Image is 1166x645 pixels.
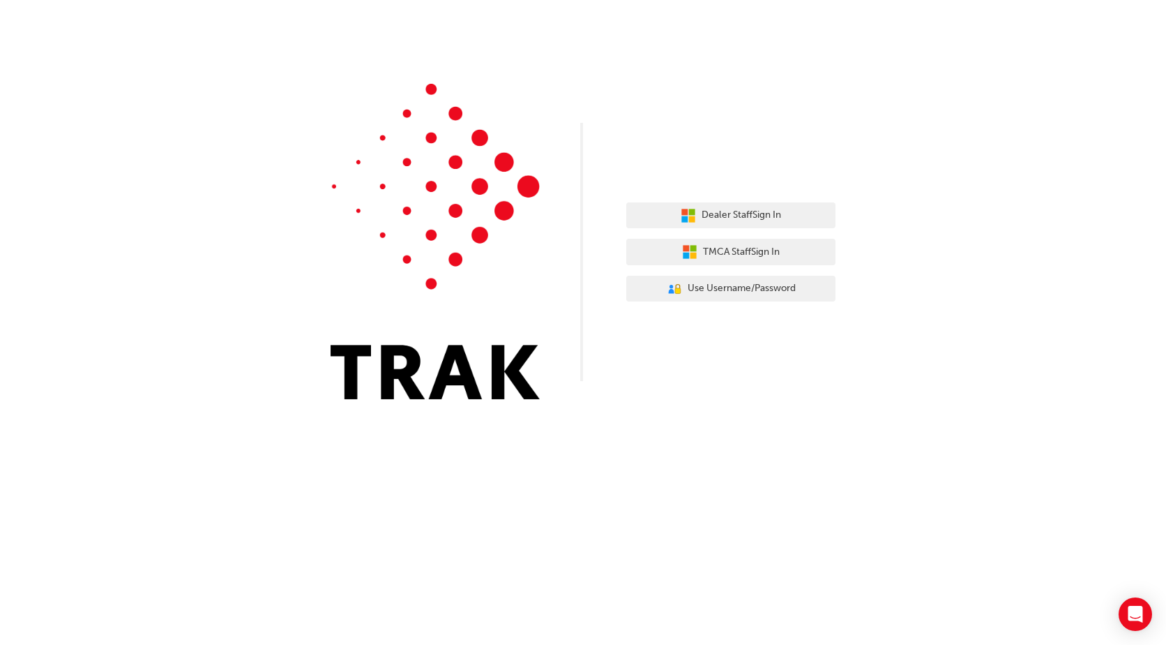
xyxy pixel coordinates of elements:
[626,276,835,302] button: Use Username/Password
[626,239,835,265] button: TMCA StaffSign In
[702,207,781,223] span: Dealer Staff Sign In
[331,84,540,399] img: Trak
[703,244,780,260] span: TMCA Staff Sign In
[626,202,835,229] button: Dealer StaffSign In
[1119,598,1152,631] div: Open Intercom Messenger
[688,281,796,297] span: Use Username/Password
